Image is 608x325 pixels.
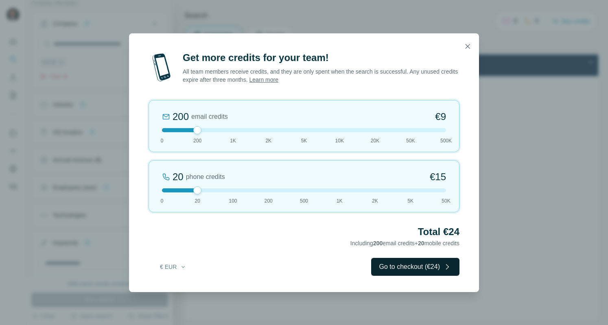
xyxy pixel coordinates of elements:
[161,137,164,144] span: 0
[430,170,446,183] span: €15
[265,137,271,144] span: 2K
[407,197,413,205] span: 5K
[402,3,410,11] div: Close Step
[161,197,164,205] span: 0
[371,137,379,144] span: 20K
[300,197,308,205] span: 500
[371,258,459,276] button: Go to checkout (€24)
[335,137,344,144] span: 10K
[229,197,237,205] span: 100
[195,197,200,205] span: 20
[435,110,446,123] span: €9
[406,137,415,144] span: 50K
[350,240,459,246] span: Including email credits + mobile credits
[191,112,228,122] span: email credits
[301,137,307,144] span: 5K
[183,68,459,84] p: All team members receive credits, and they are only spent when the search is successful. Any unus...
[373,240,383,246] span: 200
[337,197,343,205] span: 1K
[442,197,450,205] span: 50K
[418,240,424,246] span: 20
[440,137,452,144] span: 500K
[230,137,236,144] span: 1K
[149,51,175,84] img: mobile-phone
[193,137,201,144] span: 200
[265,197,273,205] span: 200
[173,170,184,183] div: 20
[372,197,378,205] span: 2K
[173,110,189,123] div: 200
[186,172,225,182] span: phone credits
[149,2,263,20] div: Upgrade plan for full access to Surfe
[154,260,192,274] button: € EUR
[149,225,459,238] h2: Total €24
[249,76,278,83] a: Learn more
